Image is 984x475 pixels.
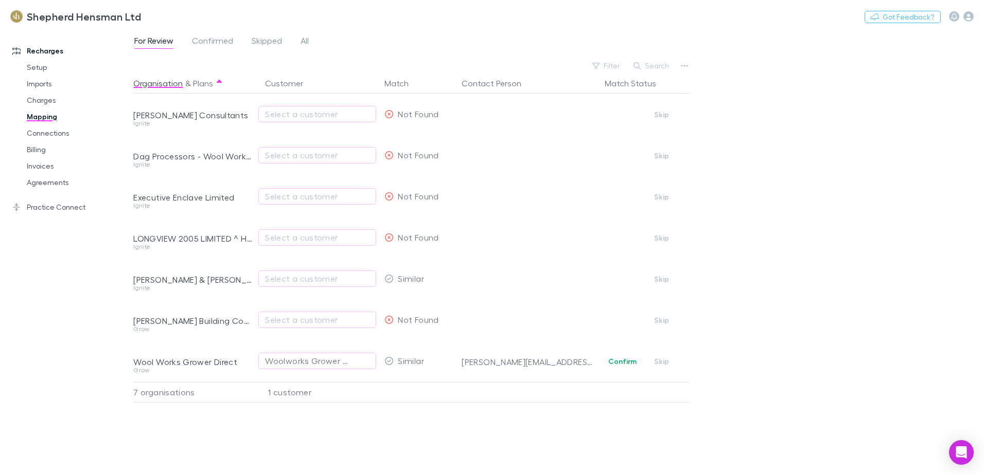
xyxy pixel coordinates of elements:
div: Dag Processors - Wool Works Grower Direct [133,151,253,161]
span: Not Found [398,315,438,324]
a: Shepherd Hensman Ltd [4,4,147,29]
div: Select a customer [265,231,370,244]
button: Got Feedback? [865,11,941,23]
button: Search [628,60,675,72]
button: Select a customer [258,270,376,287]
div: Ignite [133,285,253,291]
button: Plans [193,73,213,94]
div: Select a customer [265,272,370,285]
div: [PERSON_NAME] Building Construction Concrete HB Limited [133,316,253,326]
div: [PERSON_NAME] & [PERSON_NAME] Family Trust [133,275,253,285]
button: Skip [645,232,678,244]
button: Skip [645,355,678,368]
button: Skip [645,108,678,121]
button: Filter [587,60,626,72]
span: Not Found [398,191,438,201]
a: Mapping [16,108,139,125]
span: Similar [398,356,424,366]
div: Ignite [133,203,253,209]
div: Wool Works Grower Direct [133,357,253,367]
div: Grow [133,367,253,373]
a: Recharges [2,43,139,59]
button: Select a customer [258,147,376,163]
span: For Review [134,35,173,49]
h3: Shepherd Hensman Ltd [27,10,141,23]
div: Select a customer [265,190,370,203]
button: Select a customer [258,229,376,246]
button: Select a customer [258,106,376,122]
button: Skip [645,273,678,285]
span: Skipped [252,35,282,49]
div: 1 customer [257,382,380,403]
a: Imports [16,76,139,92]
div: & [133,73,253,94]
div: Select a customer [265,108,370,120]
span: Confirmed [192,35,233,49]
div: LONGVIEW 2005 LIMITED ^ HBY [133,233,253,244]
button: Skip [645,150,678,162]
div: Ignite [133,161,253,168]
img: Shepherd Hensman Ltd's Logo [10,10,23,23]
span: All [301,35,309,49]
div: 7 organisations [133,382,257,403]
span: Not Found [398,232,438,242]
button: Match [384,73,421,94]
button: Organisation [133,73,183,94]
button: Select a customer [258,312,376,328]
div: Ignite [133,120,253,126]
button: Skip [645,191,678,203]
div: Open Intercom Messenger [949,440,974,465]
a: Practice Connect [2,199,139,215]
a: Agreements [16,174,139,191]
span: Similar [398,273,424,283]
div: Select a customer [265,149,370,161]
span: Not Found [398,109,438,119]
button: Woolworks Grower Direct Ltd [258,353,376,369]
a: Setup [16,59,139,76]
button: Contact Person [462,73,534,94]
button: Customer [265,73,315,94]
div: Executive Enclave Limited [133,192,253,203]
span: Not Found [398,150,438,160]
div: Ignite [133,244,253,250]
button: Select a customer [258,188,376,205]
button: Skip [645,314,678,326]
a: Charges [16,92,139,108]
div: [PERSON_NAME] Consultants [133,110,253,120]
div: [PERSON_NAME][EMAIL_ADDRESS][PERSON_NAME][DOMAIN_NAME] [462,357,596,367]
button: Match Status [605,73,669,94]
div: Woolworks Grower Direct Ltd [265,355,349,367]
div: Select a customer [265,314,370,326]
a: Invoices [16,158,139,174]
button: Confirm [602,355,643,368]
div: Grow [133,326,253,332]
a: Billing [16,141,139,158]
a: Connections [16,125,139,141]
